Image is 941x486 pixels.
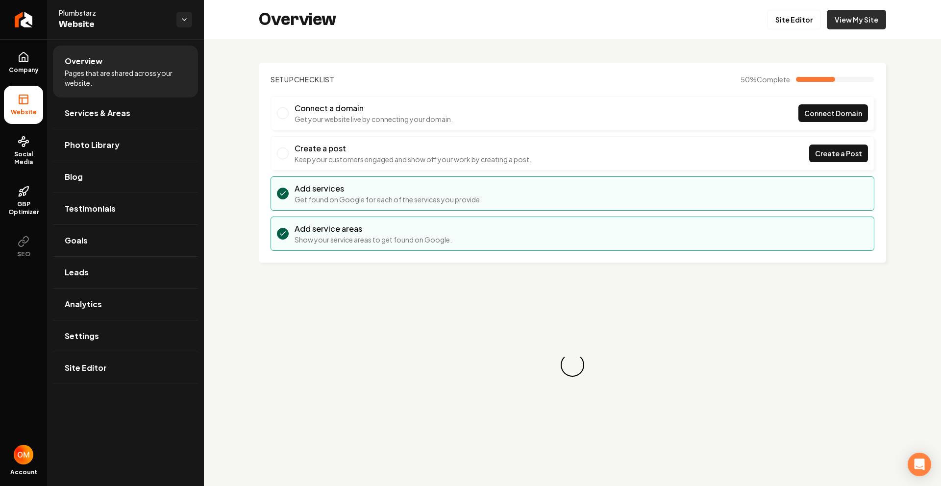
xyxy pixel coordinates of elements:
[4,200,43,216] span: GBP Optimizer
[53,129,198,161] a: Photo Library
[53,225,198,256] a: Goals
[4,178,43,224] a: GBP Optimizer
[14,445,33,464] button: Open user button
[65,107,130,119] span: Services & Areas
[65,203,116,215] span: Testimonials
[53,161,198,193] a: Blog
[271,74,335,84] h2: Checklist
[559,351,587,379] div: Loading
[827,10,886,29] a: View My Site
[65,298,102,310] span: Analytics
[295,154,531,164] p: Keep your customers engaged and show off your work by creating a post.
[65,171,83,183] span: Blog
[13,250,34,258] span: SEO
[53,193,198,224] a: Testimonials
[295,102,453,114] h3: Connect a domain
[295,143,531,154] h3: Create a post
[767,10,821,29] a: Site Editor
[65,267,89,278] span: Leads
[65,235,88,246] span: Goals
[295,223,452,235] h3: Add service areas
[295,194,482,204] p: Get found on Google for each of the services you provide.
[295,235,452,244] p: Show your service areas to get found on Google.
[14,445,33,464] img: Omar Molai
[59,8,169,18] span: Plumbstarz
[4,128,43,174] a: Social Media
[53,320,198,352] a: Settings
[65,362,107,374] span: Site Editor
[65,330,99,342] span: Settings
[259,10,336,29] h2: Overview
[4,44,43,82] a: Company
[804,108,862,119] span: Connect Domain
[741,74,790,84] span: 50 %
[53,97,198,129] a: Services & Areas
[4,228,43,266] button: SEO
[295,114,453,124] p: Get your website live by connecting your domain.
[798,104,868,122] a: Connect Domain
[908,453,931,476] div: Open Intercom Messenger
[271,75,294,84] span: Setup
[815,148,862,159] span: Create a Post
[15,12,33,27] img: Rebolt Logo
[7,108,41,116] span: Website
[809,145,868,162] a: Create a Post
[10,468,37,476] span: Account
[65,55,102,67] span: Overview
[53,289,198,320] a: Analytics
[53,257,198,288] a: Leads
[4,150,43,166] span: Social Media
[5,66,43,74] span: Company
[295,183,482,194] h3: Add services
[65,139,120,151] span: Photo Library
[59,18,169,31] span: Website
[757,75,790,84] span: Complete
[65,68,186,88] span: Pages that are shared across your website.
[53,352,198,384] a: Site Editor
